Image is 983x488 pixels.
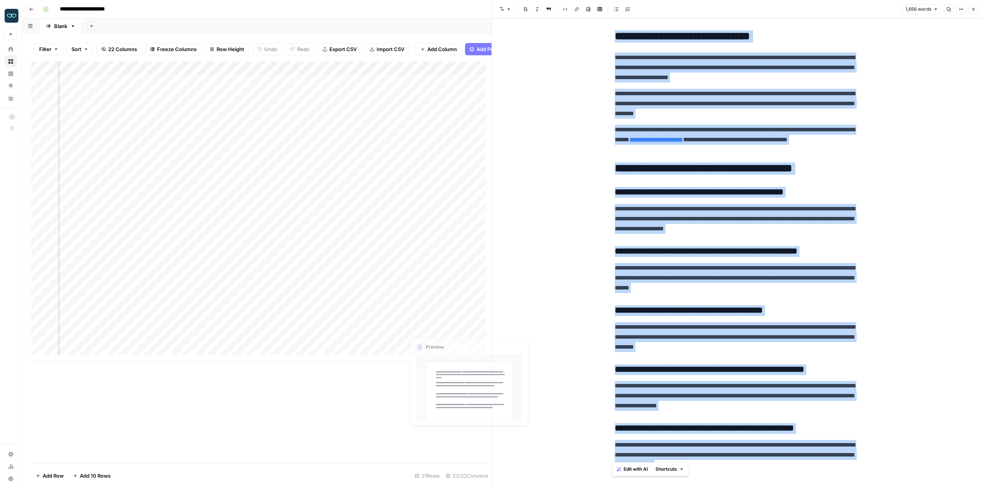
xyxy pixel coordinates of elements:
[252,43,282,55] button: Undo
[5,68,17,80] a: Insights
[443,470,491,482] div: 22/22 Columns
[5,80,17,92] a: Opportunities
[39,18,82,34] a: Blank
[217,45,244,53] span: Row Height
[205,43,249,55] button: Row Height
[5,6,17,25] button: Workspace: Zola Inc
[465,43,523,55] button: Add Power Agent
[5,55,17,68] a: Browse
[108,45,137,53] span: 22 Columns
[80,472,111,480] span: Add 10 Rows
[365,43,409,55] button: Import CSV
[285,43,314,55] button: Redo
[297,45,309,53] span: Redo
[5,92,17,104] a: Your Data
[5,473,17,485] button: Help + Support
[624,466,648,473] span: Edit with AI
[905,6,931,13] span: 1,656 words
[655,466,677,473] span: Shortcuts
[5,448,17,460] a: Settings
[31,470,68,482] button: Add Row
[329,45,357,53] span: Export CSV
[5,43,17,55] a: Home
[43,472,64,480] span: Add Row
[5,460,17,473] a: Usage
[66,43,93,55] button: Sort
[415,43,462,55] button: Add Column
[145,43,202,55] button: Freeze Columns
[318,43,362,55] button: Export CSV
[54,22,67,30] div: Blank
[412,470,443,482] div: 21 Rows
[427,45,457,53] span: Add Column
[477,45,518,53] span: Add Power Agent
[71,45,81,53] span: Sort
[96,43,142,55] button: 22 Columns
[264,45,277,53] span: Undo
[39,45,51,53] span: Filter
[157,45,197,53] span: Freeze Columns
[614,464,651,474] button: Edit with AI
[902,4,942,14] button: 1,656 words
[652,464,687,474] button: Shortcuts
[68,470,115,482] button: Add 10 Rows
[5,9,18,23] img: Zola Inc Logo
[34,43,63,55] button: Filter
[377,45,404,53] span: Import CSV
